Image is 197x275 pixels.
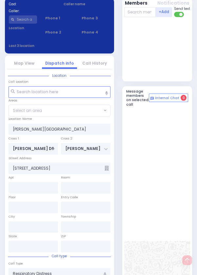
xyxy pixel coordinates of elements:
label: Last 3 location [9,43,59,48]
label: Room [61,175,70,180]
label: Cross 2 [61,136,72,141]
span: Send text [174,6,190,11]
input: Search a contact [9,15,37,24]
label: Call Type [9,261,23,266]
label: City [9,214,15,219]
a: Call History [82,60,107,66]
a: Map View [14,60,34,66]
img: comment-alt.png [150,97,154,100]
label: Cross 1 [9,136,19,141]
label: Caller name [64,2,110,7]
label: Floor [9,195,16,200]
span: Select an area [13,108,42,114]
h5: Message members on selected call [126,89,149,107]
span: Internal Chat [155,96,179,100]
span: Phone 4 [82,30,110,35]
span: Phone 2 [45,30,73,35]
a: Dispatch info [45,60,74,66]
button: +Add [156,7,172,17]
button: Internal Chat 0 [149,94,188,102]
label: State [9,234,17,239]
label: Turn off text [174,11,185,18]
span: Location [49,73,70,78]
span: Other building occupants [105,166,109,171]
span: Phone 1 [45,15,73,21]
label: ZIP [61,234,66,239]
input: Search location here [9,86,111,98]
label: Entry Code [61,195,78,200]
label: Township [61,214,76,219]
label: Location Name [9,116,32,121]
label: Cad: [9,2,55,7]
label: Street Address [9,156,32,160]
span: Call type [49,254,70,259]
input: Search member [124,7,156,17]
label: Areas [9,98,17,103]
span: Phone 3 [82,15,110,21]
label: Apt [9,175,14,180]
label: Call Location [9,79,29,84]
span: 0 [181,95,187,101]
label: Caller: [9,9,55,13]
label: Location [9,26,37,31]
